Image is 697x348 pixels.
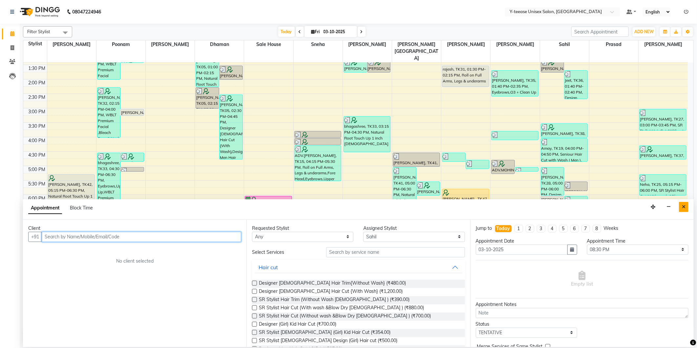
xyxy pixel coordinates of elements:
[121,109,144,116] div: [PERSON_NAME] - Teease, TK22, 03:00 PM-03:15 PM, Cut File & French Polish
[23,40,47,47] div: Stylist
[633,27,655,36] button: ADD NEW
[97,88,120,138] div: [PERSON_NAME], TK32, 02:15 PM-04:00 PM, WBLT Premium Facial ,Bleach Face & Neck (₹500)
[541,59,564,72] div: [PERSON_NAME] , TK12, 01:15 PM-01:45 PM, Seniour Hair Cut with Wash ( Men )
[593,225,601,232] li: 8
[589,40,638,49] span: Prasad
[368,59,391,72] div: [PERSON_NAME] , TK12, 01:15 PM-01:45 PM, Wash & Plain dry (upto Shoulder)
[278,27,295,37] span: Today
[541,167,564,195] div: [PERSON_NAME], TK28, 05:00 PM-06:00 PM, Design Shaving ( Men ),Seniour Hair Cut without Wash ( Men )
[27,166,47,173] div: 5:00 PM
[344,117,391,152] div: bhagashree, TK33, 03:15 PM-04:30 PM, Natural Root Touch Up 1 inch [DEMOGRAPHIC_DATA]
[640,175,686,195] div: Neha, TK25, 05:15 PM-06:00 PM, SR Stylist Hair Cut (With wash &Blow Dry [DEMOGRAPHIC_DATA] )
[343,40,392,49] span: [PERSON_NAME]
[571,271,593,288] span: Empty list
[310,29,322,34] span: Fri
[393,167,416,210] div: [PERSON_NAME], TK41, 05:00 PM-06:30 PM, Natural Global ( Men ),Seniour Hair Cut without Wash ( Men )
[220,66,243,79] div: [PERSON_NAME], TK05, 01:30 PM-02:00 PM, Seniour Hair Cut with Wash ( Men )
[640,109,686,130] div: [PERSON_NAME], TK27, 03:00 PM-03:45 PM, SR Stylist Hair Cut (Without wash &Blow Dry [DEMOGRAPHIC_...
[247,249,321,256] div: Select Services
[17,3,62,21] img: logo
[540,40,589,49] span: Sahil
[121,167,144,171] div: Roshan, TK28, 05:00 PM-05:10 PM, Eyebrows
[259,313,431,321] span: SR Stylist Hair Cut (Without wash &Blow Dry [DEMOGRAPHIC_DATA] ) (₹700.00)
[195,40,244,49] span: Dhaman
[220,95,243,159] div: [PERSON_NAME], TK05, 02:30 PM-04:45 PM, Designer [DEMOGRAPHIC_DATA] Hair Cut {With Wash},Designer...
[476,238,577,245] div: Appointment Date
[28,202,62,214] span: Appointment
[27,65,47,72] div: 1:30 PM
[392,40,441,62] span: [PERSON_NAME][GEOGRAPHIC_DATA]
[476,225,492,232] div: Jump to
[537,225,545,232] li: 3
[640,146,686,159] div: [PERSON_NAME], TK37, 04:15 PM-04:45 PM, SR Stylist [DEMOGRAPHIC_DATA] Design (Girl) Hair cut
[44,258,225,265] div: No client selected
[492,160,515,174] div: ADV.MOHINI, TK15, 04:45 PM-05:15 PM, [DEMOGRAPHIC_DATA] Head Massage ( Without Wash Coconut/almon...
[28,225,241,232] div: Client
[97,153,120,210] div: bhagashree, TK33, 04:30 PM-06:30 PM, Eyebrows,Upper Lip,WBLT Premium Facial ,Fore Head,Detan Face...
[27,137,47,144] div: 4:00 PM
[245,196,292,217] div: [PERSON_NAME], TK02, 06:00 PM-06:45 PM, ola plex Standalone Treatment up to mid back
[564,196,587,205] div: [PERSON_NAME] , TK50, 06:00 PM-06:20 PM, [PERSON_NAME] Trim ( Men )
[581,225,590,232] li: 7
[541,139,588,162] div: Amay, TK19, 04:00 PM-04:50 PM, Seniour Hair Cut with Wash ( Men ),[PERSON_NAME] Trim ( Men )
[259,288,403,296] span: Designer [DEMOGRAPHIC_DATA] Hair Cut {With Wash} (₹1,200.00)
[564,71,587,99] div: Jeet, TK36, 01:40 PM-02:40 PM, Design Shaving ( Men ),Seniour Hair Cut with Wash ( Men )
[255,261,462,273] button: Hair cut
[442,189,489,227] div: [PERSON_NAME] , TK47, 05:45 PM-07:05 PM, Tangy Clean Up ,Roll on Full Arms, Legs & underarms (₹1820)
[604,225,619,232] div: Weeks
[541,124,588,138] div: [PERSON_NAME], TK38, 03:30 PM-04:00 PM, Seniour Hair Cut without Wash ( Men )
[259,280,406,288] span: Designer [DEMOGRAPHIC_DATA] Hair Trim{Without Wash} (₹480.00)
[42,232,241,242] input: Search by Name/Mobile/Email/Code
[564,182,587,191] div: [PERSON_NAME], TK28, 05:30 PM-05:50 PM, [PERSON_NAME] Trim ( Men )
[294,40,343,49] span: Sneha
[559,225,568,232] li: 5
[295,131,341,138] div: ADV.[PERSON_NAME], TK15, 03:45 PM-04:00 PM, Roll on full arms
[27,181,47,187] div: 5:30 PM
[259,263,278,271] div: Hair cut
[27,94,47,101] div: 2:30 PM
[72,3,101,21] b: 08047224946
[252,225,353,232] div: Requested Stylist
[27,79,47,86] div: 2:00 PM
[639,40,688,49] span: [PERSON_NAME]
[196,88,219,108] div: [PERSON_NAME], TK05, 02:15 PM-03:00 PM, SR Stylist Hair Cut (With wash &Blow Dry [DEMOGRAPHIC_DAT...
[96,40,145,49] span: Poonam
[27,152,47,159] div: 4:30 PM
[259,296,410,304] span: SR Stylist Hair Trim (Without Wash [DEMOGRAPHIC_DATA] ) (₹390.00)
[259,329,391,337] span: SR Stylist [DEMOGRAPHIC_DATA] (Girl) Kid Hair Cut (₹354.00)
[541,196,564,210] div: [PERSON_NAME], TK34, 06:00 PM-06:30 PM, Seniour Hair Cut with Wash ( Men )
[526,225,534,232] li: 2
[326,247,465,257] input: Search by service name
[587,238,688,245] div: Appointment Time
[259,304,424,313] span: SR Stylist Hair Cut (With wash &Blow Dry [DEMOGRAPHIC_DATA] ) (₹880.00)
[679,202,688,212] button: Close
[515,225,523,232] li: 1
[121,153,144,162] div: Prayukta, TK13, 04:30 PM-04:50 PM, Eyebrows,[GEOGRAPHIC_DATA]
[344,59,367,72] div: [PERSON_NAME] , TK12, 01:15 PM-01:45 PM, Ultimate Blow dry With wash
[47,40,96,49] span: [PERSON_NAME]
[146,40,195,49] span: [PERSON_NAME]
[27,123,47,130] div: 3:30 PM
[27,108,47,115] div: 3:00 PM
[442,66,489,87] div: rajesh, TK31, 01:30 PM-02:15 PM, Roll on Full Arms, Legs & underarms
[476,301,688,308] div: Appointment Notes
[363,225,465,232] div: Assigned Stylist
[492,131,538,140] div: [PERSON_NAME], TK27, 03:45 PM-04:05 PM, Eyebrows,[GEOGRAPHIC_DATA]
[634,29,654,34] span: ADD NEW
[466,160,489,169] div: Usha T, TK46, 04:45 PM-05:05 PM, Eyebrows,[GEOGRAPHIC_DATA]
[417,182,440,195] div: [PERSON_NAME], TK01, 05:30 PM-06:00 PM, SR Stylist [DEMOGRAPHIC_DATA] Design (Girl) Hair cut
[259,321,336,329] span: Designer (Girl) Kid Hair Cut (₹700.00)
[295,146,341,181] div: ADV.[PERSON_NAME], TK15, 04:15 PM-05:30 PM, Roll on Full Arms, Legs & underarms,Fore Head,Eyebrow...
[27,195,47,202] div: 6:00 PM
[393,153,440,166] div: [PERSON_NAME], TK41, 04:30 PM-05:00 PM, Seniour Hair Cut with Wash ( Men )
[492,71,538,96] div: [PERSON_NAME], TK35, 01:40 PM-02:35 PM, Eyebrows,O3 + Clean Up
[496,225,510,232] div: Today
[476,321,577,328] div: Status
[196,51,219,87] div: [PERSON_NAME], TK05, 01:00 PM-02:15 PM, Natural Root Touch Up 1 inch [DEMOGRAPHIC_DATA]
[441,40,490,49] span: [PERSON_NAME]
[442,153,465,162] div: [PERSON_NAME] - Teease, TK44, 04:30 PM-04:50 PM, Eyebrows,[GEOGRAPHIC_DATA]
[570,225,579,232] li: 6
[322,27,354,37] input: 2025-10-03
[27,29,50,34] span: Filter Stylist
[548,225,557,232] li: 4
